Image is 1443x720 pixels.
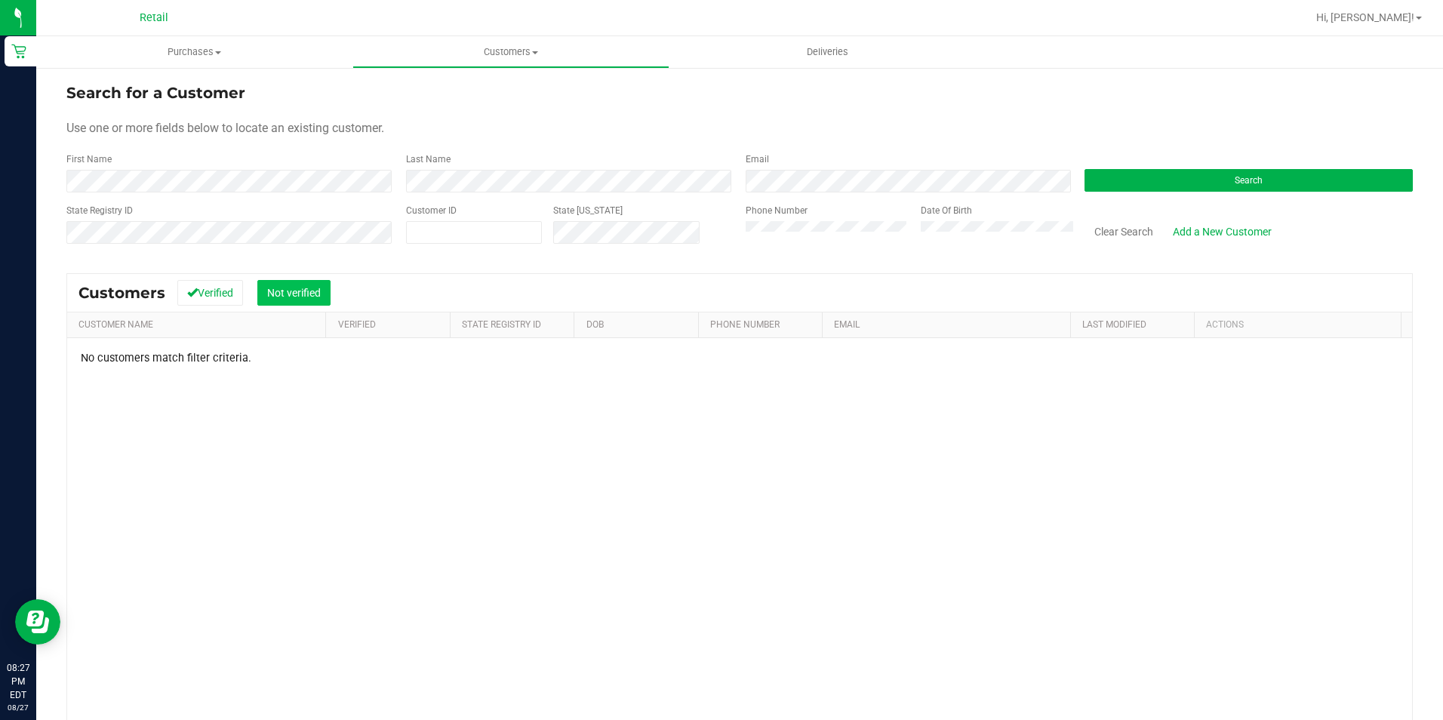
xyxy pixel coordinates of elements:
a: Customers [352,36,669,68]
label: State Registry ID [66,204,133,217]
p: 08:27 PM EDT [7,661,29,702]
span: Use one or more fields below to locate an existing customer. [66,121,384,135]
a: Phone Number [710,319,780,330]
span: Customers [78,284,165,302]
inline-svg: Retail [11,44,26,59]
div: No customers match filter criteria. [67,352,1412,365]
label: Date Of Birth [921,204,972,217]
label: Email [746,152,769,166]
iframe: Resource center [15,599,60,645]
a: Deliveries [669,36,986,68]
span: Customers [353,45,668,59]
span: Hi, [PERSON_NAME]! [1316,11,1414,23]
div: Actions [1206,319,1395,330]
a: Add a New Customer [1163,219,1281,245]
label: Phone Number [746,204,808,217]
span: Search [1235,175,1263,186]
a: Last Modified [1082,319,1146,330]
button: Search [1085,169,1413,192]
label: Customer ID [406,204,457,217]
span: Purchases [36,45,352,59]
a: Customer Name [78,319,153,330]
span: Search for a Customer [66,84,245,102]
label: First Name [66,152,112,166]
span: Retail [140,11,168,24]
button: Verified [177,280,243,306]
span: Deliveries [786,45,869,59]
a: Verified [338,319,376,330]
a: State Registry Id [462,319,541,330]
button: Clear Search [1085,219,1163,245]
a: Purchases [36,36,352,68]
label: State [US_STATE] [553,204,623,217]
p: 08/27 [7,702,29,713]
label: Last Name [406,152,451,166]
button: Not verified [257,280,331,306]
a: DOB [586,319,604,330]
a: Email [834,319,860,330]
